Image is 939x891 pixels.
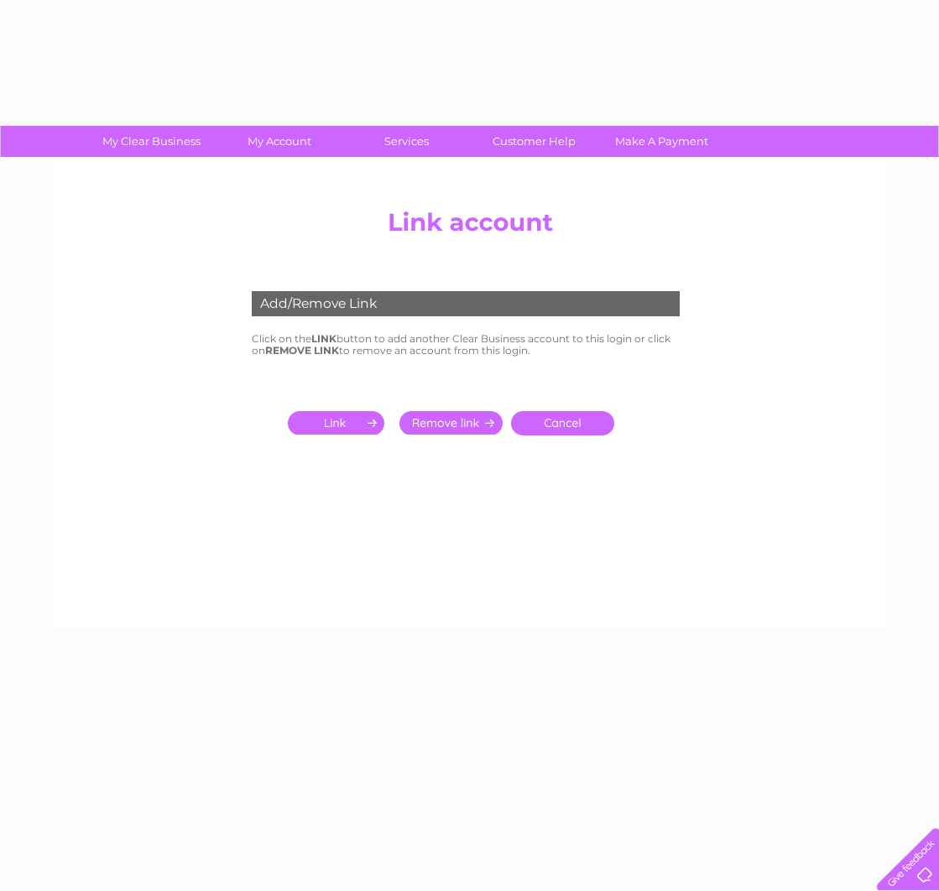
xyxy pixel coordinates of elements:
input: Submit [399,411,503,435]
input: Submit [288,411,391,435]
td: Click on the button to add another Clear Business account to this login or click on to remove an ... [248,329,692,361]
a: Services [337,126,476,157]
div: Add/Remove Link [252,291,680,316]
a: Make A Payment [592,126,731,157]
a: My Account [210,126,348,157]
a: Customer Help [465,126,603,157]
a: My Clear Business [82,126,221,157]
a: Cancel [511,411,614,435]
b: REMOVE LINK [265,344,339,357]
b: LINK [311,332,336,345]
